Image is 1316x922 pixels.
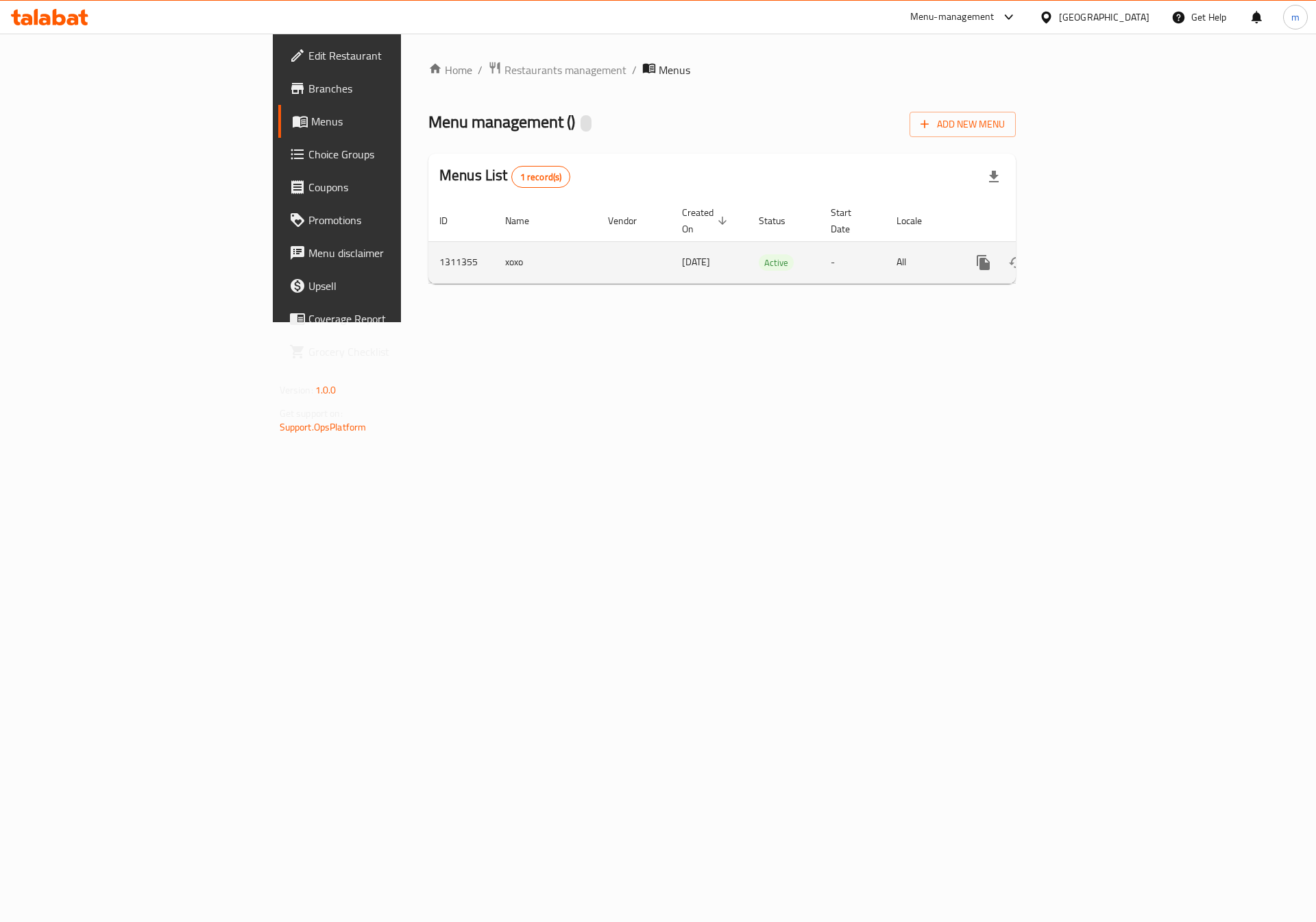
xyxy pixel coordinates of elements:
[428,106,575,137] span: Menu management ( )
[511,166,571,188] div: Total records count
[831,204,869,237] span: Start Date
[759,213,803,229] span: Status
[682,253,710,271] span: [DATE]
[886,241,956,283] td: All
[494,241,597,283] td: xoxo
[428,61,1016,79] nav: breadcrumb
[682,204,731,237] span: Created On
[439,213,465,229] span: ID
[278,138,493,171] a: Choice Groups
[278,171,493,204] a: Coupons
[428,200,1110,284] table: enhanced table
[278,335,493,368] a: Grocery Checklist
[315,381,337,399] span: 1.0.0
[278,105,493,138] a: Menus
[1291,10,1300,25] span: m
[308,245,482,261] span: Menu disclaimer
[308,278,482,294] span: Upsell
[505,213,547,229] span: Name
[308,343,482,360] span: Grocery Checklist
[632,62,637,78] li: /
[897,213,940,229] span: Locale
[759,254,794,271] div: Active
[512,171,570,184] span: 1 record(s)
[759,255,794,271] span: Active
[488,61,626,79] a: Restaurants management
[308,47,482,64] span: Edit Restaurant
[608,213,655,229] span: Vendor
[308,212,482,228] span: Promotions
[910,9,995,25] div: Menu-management
[910,112,1016,137] button: Add New Menu
[280,404,343,422] span: Get support on:
[967,246,1000,279] button: more
[278,269,493,302] a: Upsell
[977,160,1010,193] div: Export file
[311,113,482,130] span: Menus
[308,80,482,97] span: Branches
[1059,10,1149,25] div: [GEOGRAPHIC_DATA]
[439,165,570,188] h2: Menus List
[280,381,313,399] span: Version:
[308,179,482,195] span: Coupons
[278,39,493,72] a: Edit Restaurant
[278,236,493,269] a: Menu disclaimer
[921,116,1005,133] span: Add New Menu
[308,146,482,162] span: Choice Groups
[659,62,690,78] span: Menus
[278,302,493,335] a: Coverage Report
[956,200,1110,242] th: Actions
[278,72,493,105] a: Branches
[504,62,626,78] span: Restaurants management
[820,241,886,283] td: -
[308,311,482,327] span: Coverage Report
[278,204,493,236] a: Promotions
[280,418,367,436] a: Support.OpsPlatform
